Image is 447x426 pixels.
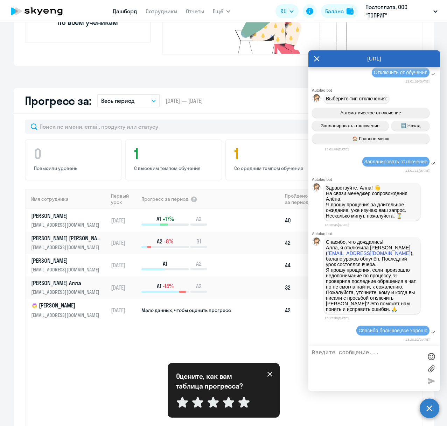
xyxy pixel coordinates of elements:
[31,243,103,251] p: [EMAIL_ADDRESS][DOMAIN_NAME]
[312,232,440,236] div: Autofaq bot
[25,94,91,108] h2: Прогресс за:
[280,7,287,15] span: RU
[347,8,354,15] img: balance
[108,209,141,232] td: [DATE]
[31,279,103,287] p: [PERSON_NAME] Алла
[31,311,103,319] p: [EMAIL_ADDRESS][DOMAIN_NAME]
[162,215,174,223] span: +17%
[352,136,389,141] span: 🏠 Главное меню
[31,279,108,296] a: [PERSON_NAME] Алла[EMAIL_ADDRESS][DOMAIN_NAME]
[213,4,230,18] button: Ещё
[141,307,231,313] span: Мало данных, чтобы оценить прогресс
[324,223,349,227] time: 13:10:45[DATE]
[282,276,329,299] td: 32
[196,237,201,245] span: B1
[164,237,173,245] span: -8%
[282,232,329,254] td: 42
[113,8,137,15] a: Дашборд
[400,123,420,128] span: ➡️ Назад
[362,3,441,20] button: Постоплата, ООО "ТОПРИГ"
[31,212,108,229] a: [PERSON_NAME][EMAIL_ADDRESS][DOMAIN_NAME]
[31,301,108,319] a: child[PERSON_NAME][EMAIL_ADDRESS][DOMAIN_NAME]
[31,234,103,242] p: [PERSON_NAME] [PERSON_NAME]
[312,121,389,131] button: Запланировать отключение
[31,212,103,220] p: [PERSON_NAME]
[108,232,141,254] td: [DATE]
[312,183,321,193] img: bot avatar
[31,288,103,296] p: [EMAIL_ADDRESS][DOMAIN_NAME]
[97,94,160,107] button: Весь период
[101,97,135,105] p: Весь период
[321,123,379,128] span: Запланировать отключение
[108,299,141,322] td: [DATE]
[26,189,108,209] th: Имя сотрудника
[108,254,141,276] td: [DATE]
[31,257,108,274] a: [PERSON_NAME][EMAIL_ADDRESS][DOMAIN_NAME]
[163,282,174,290] span: -14%
[31,257,103,264] p: [PERSON_NAME]
[134,165,215,171] p: С высоким темпом обучения
[312,88,440,92] div: Autofaq bot
[141,196,188,202] span: Прогресс за период
[176,371,253,391] p: Оцените, как вам таблица прогресса?
[213,7,223,15] span: Ещё
[31,234,108,251] a: [PERSON_NAME] [PERSON_NAME][EMAIL_ADDRESS][DOMAIN_NAME]
[31,221,103,229] p: [EMAIL_ADDRESS][DOMAIN_NAME]
[326,96,387,101] span: Выберите тип отключения:
[157,237,162,245] span: A2
[108,189,141,209] th: Первый урок
[405,338,429,341] time: 13:26:32[DATE]
[31,266,103,274] p: [EMAIL_ADDRESS][DOMAIN_NAME]
[312,108,429,118] button: Автоматическое отключение
[157,282,161,290] span: A1
[31,301,103,310] p: [PERSON_NAME]
[25,120,321,134] input: Поиск по имени, email, продукту или статусу
[312,177,440,182] div: Autofaq bot
[312,134,429,144] button: 🏠 Главное меню
[31,302,38,309] img: child
[108,276,141,299] td: [DATE]
[364,159,427,164] span: Запланировать отключение
[374,70,427,75] span: Отключить от обучения
[328,250,411,256] a: [EMAIL_ADDRESS][DOMAIN_NAME]
[282,254,329,276] td: 44
[321,4,358,18] button: Балансbalance
[234,165,315,171] p: Со средним темпом обучения
[326,185,418,219] p: Здравствуйте, Алла! 👋 ﻿На связи менеджер сопровождения Алёна. Я прошу прощения за длительное ожид...
[275,4,299,18] button: RU
[325,7,344,15] div: Баланс
[156,215,161,223] span: A1
[282,209,329,232] td: 40
[196,215,202,223] span: A2
[324,147,349,151] time: 13:01:09[DATE]
[234,145,315,162] h4: 1
[340,110,401,115] span: Автоматическое отключение
[282,299,329,322] td: 42
[405,169,429,172] time: 13:01:13[DATE]
[134,145,215,162] h4: 1
[282,189,329,209] th: Пройдено уроков за период
[312,237,321,248] img: bot avatar
[365,3,431,20] p: Постоплата, ООО "ТОПРИГ"
[186,8,204,15] a: Отчеты
[358,328,427,333] span: Спасибо большое,все хорошо
[324,316,349,320] time: 13:17:39[DATE]
[196,260,202,268] span: A2
[146,8,177,15] a: Сотрудники
[391,121,429,131] button: ➡️ Назад
[312,94,321,104] img: bot avatar
[405,79,429,83] time: 13:01:09[DATE]
[163,260,167,268] span: A1
[326,239,418,312] p: Спасибо, что дождались! Алла, я отключила [PERSON_NAME] ( ), баланс уроков обнулён. Последний уро...
[426,363,436,374] label: Лимит 10 файлов
[166,97,203,105] span: [DATE] — [DATE]
[196,282,202,290] span: A2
